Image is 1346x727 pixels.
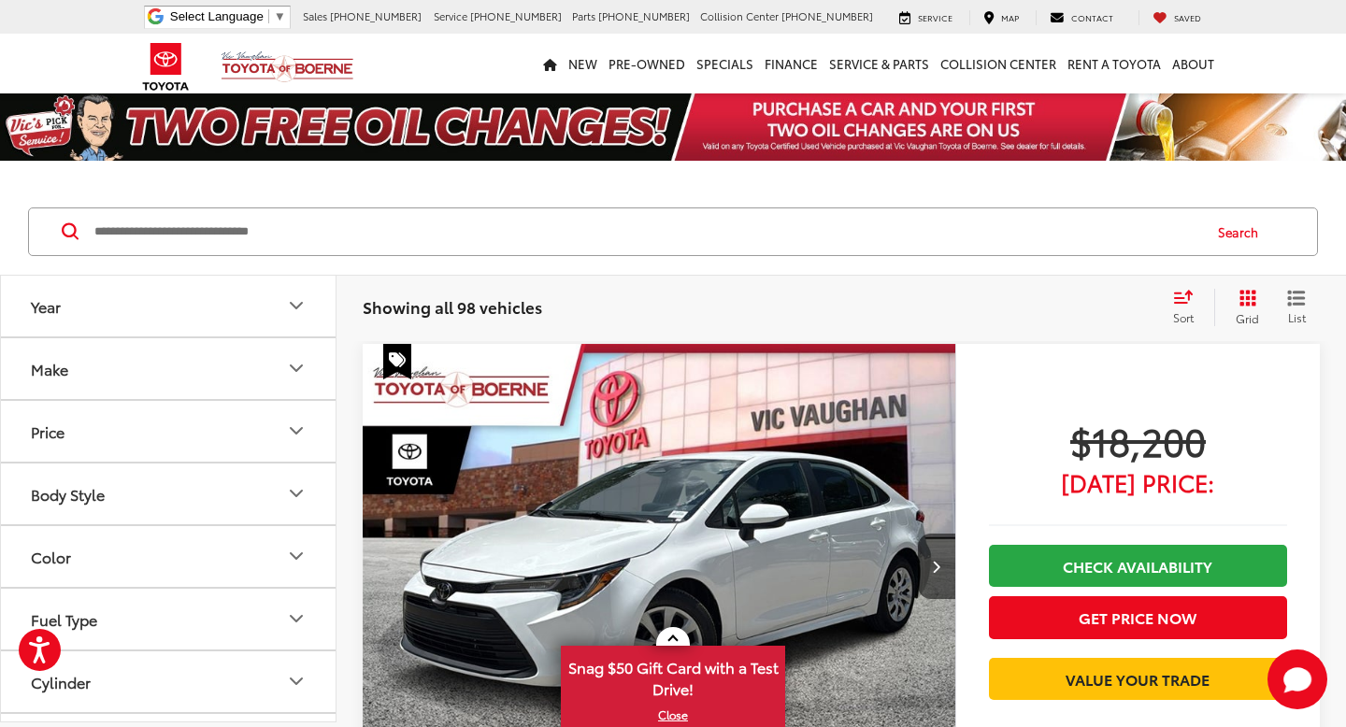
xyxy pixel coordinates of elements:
[221,50,354,83] img: Vic Vaughan Toyota of Boerne
[1214,289,1273,326] button: Grid View
[598,8,690,23] span: [PHONE_NUMBER]
[1267,649,1327,709] button: Toggle Chat Window
[1236,310,1259,326] span: Grid
[285,545,308,567] div: Color
[823,34,935,93] a: Service & Parts: Opens in a new tab
[131,36,201,97] img: Toyota
[170,9,286,23] a: Select Language​
[1,338,337,399] button: MakeMake
[285,482,308,505] div: Body Style
[31,422,64,440] div: Price
[691,34,759,93] a: Specials
[1001,11,1019,23] span: Map
[285,357,308,379] div: Make
[989,417,1287,463] span: $18,200
[1173,309,1194,325] span: Sort
[1267,649,1327,709] svg: Start Chat
[989,545,1287,587] a: Check Availability
[93,209,1200,254] input: Search by Make, Model, or Keyword
[989,596,1287,638] button: Get Price Now
[1,463,337,524] button: Body StyleBody Style
[969,10,1033,25] a: Map
[31,485,105,503] div: Body Style
[1164,289,1214,326] button: Select sort value
[470,8,562,23] span: [PHONE_NUMBER]
[1287,309,1306,325] span: List
[1,401,337,462] button: PricePrice
[268,9,269,23] span: ​
[603,34,691,93] a: Pre-Owned
[31,673,91,691] div: Cylinder
[989,473,1287,492] span: [DATE] Price:
[31,610,97,628] div: Fuel Type
[918,11,952,23] span: Service
[918,534,955,599] button: Next image
[537,34,563,93] a: Home
[989,658,1287,700] a: Value Your Trade
[285,670,308,692] div: Cylinder
[363,295,542,318] span: Showing all 98 vehicles
[935,34,1062,93] a: Collision Center
[1036,10,1127,25] a: Contact
[274,9,286,23] span: ▼
[1174,11,1201,23] span: Saved
[303,8,327,23] span: Sales
[31,297,61,315] div: Year
[759,34,823,93] a: Finance
[383,344,411,379] span: Special
[563,648,783,705] span: Snag $50 Gift Card with a Test Drive!
[170,9,264,23] span: Select Language
[285,607,308,630] div: Fuel Type
[885,10,967,25] a: Service
[1,651,337,712] button: CylinderCylinder
[563,34,603,93] a: New
[1062,34,1167,93] a: Rent a Toyota
[434,8,467,23] span: Service
[1200,208,1285,255] button: Search
[285,294,308,317] div: Year
[781,8,873,23] span: [PHONE_NUMBER]
[1071,11,1113,23] span: Contact
[1273,289,1320,326] button: List View
[1,589,337,649] button: Fuel TypeFuel Type
[1167,34,1220,93] a: About
[31,360,68,378] div: Make
[31,548,71,565] div: Color
[285,420,308,442] div: Price
[1,276,337,336] button: YearYear
[1,526,337,587] button: ColorColor
[700,8,779,23] span: Collision Center
[1138,10,1215,25] a: My Saved Vehicles
[572,8,595,23] span: Parts
[330,8,422,23] span: [PHONE_NUMBER]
